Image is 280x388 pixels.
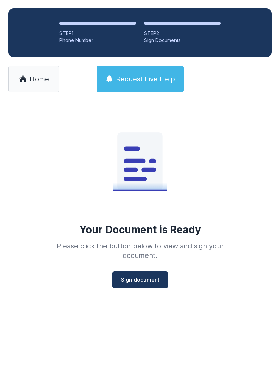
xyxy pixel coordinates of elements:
[116,74,175,84] span: Request Live Help
[30,74,49,84] span: Home
[59,30,136,37] div: STEP 1
[144,37,221,44] div: Sign Documents
[121,276,159,284] span: Sign document
[144,30,221,37] div: STEP 2
[79,223,201,236] div: Your Document is Ready
[42,241,238,260] div: Please click the button below to view and sign your document.
[59,37,136,44] div: Phone Number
